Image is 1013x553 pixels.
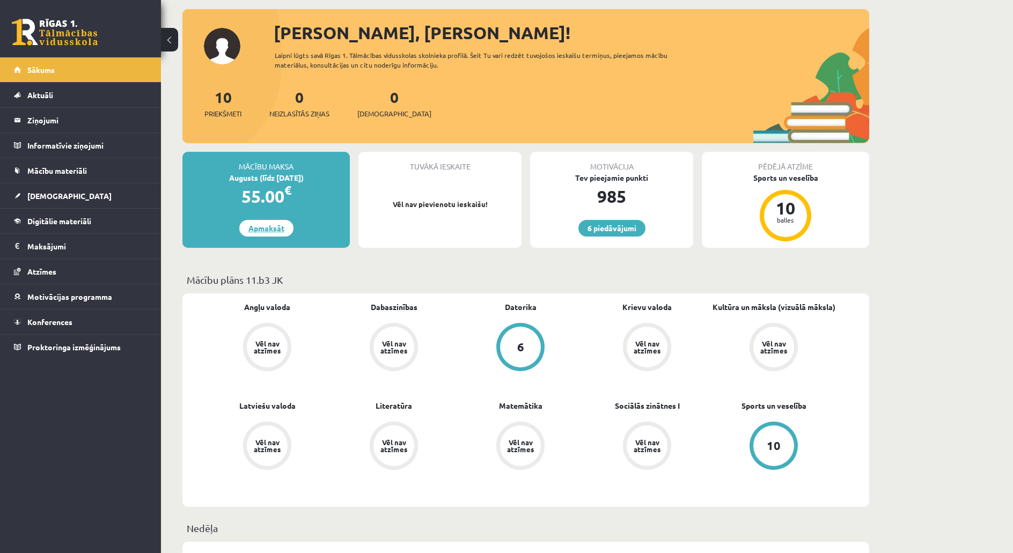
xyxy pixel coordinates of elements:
div: [PERSON_NAME], [PERSON_NAME]! [274,20,869,46]
div: Vēl nav atzīmes [632,340,662,354]
a: Mācību materiāli [14,158,148,183]
legend: Maksājumi [27,234,148,259]
div: Motivācija [530,152,693,172]
span: Proktoringa izmēģinājums [27,342,121,352]
a: Motivācijas programma [14,284,148,309]
div: Vēl nav atzīmes [505,439,535,453]
a: 6 piedāvājumi [578,220,645,237]
a: 0Neizlasītās ziņas [269,87,329,119]
a: Atzīmes [14,259,148,284]
a: Digitālie materiāli [14,209,148,233]
span: Konferences [27,317,72,327]
a: Informatīvie ziņojumi [14,133,148,158]
a: Vēl nav atzīmes [584,323,710,373]
a: Maksājumi [14,234,148,259]
div: Vēl nav atzīmes [632,439,662,453]
a: Vēl nav atzīmes [457,422,584,472]
a: Vēl nav atzīmes [204,422,331,472]
div: Vēl nav atzīmes [379,340,409,354]
a: Matemātika [499,400,542,411]
span: Neizlasītās ziņas [269,108,329,119]
div: 55.00 [182,183,350,209]
div: Vēl nav atzīmes [759,340,789,354]
legend: Ziņojumi [27,108,148,132]
a: Angļu valoda [244,301,290,313]
a: Latviešu valoda [239,400,296,411]
div: 985 [530,183,693,209]
a: Kultūra un māksla (vizuālā māksla) [713,301,835,313]
a: Ziņojumi [14,108,148,132]
a: Rīgas 1. Tālmācības vidusskola [12,19,98,46]
p: Mācību plāns 11.b3 JK [187,272,865,287]
legend: Informatīvie ziņojumi [27,133,148,158]
div: 6 [517,341,524,353]
a: Apmaksāt [239,220,293,237]
a: Vēl nav atzīmes [204,323,331,373]
span: Aktuāli [27,90,53,100]
div: balles [769,217,802,223]
span: [DEMOGRAPHIC_DATA] [357,108,431,119]
div: Pēdējā atzīme [702,152,869,172]
p: Nedēļa [187,521,865,535]
a: Vēl nav atzīmes [584,422,710,472]
a: Sports un veselība 10 balles [702,172,869,243]
div: 10 [767,440,781,452]
a: Sociālās zinātnes I [615,400,680,411]
span: Priekšmeti [204,108,241,119]
div: Vēl nav atzīmes [252,439,282,453]
a: 0[DEMOGRAPHIC_DATA] [357,87,431,119]
p: Vēl nav pievienotu ieskaišu! [364,199,516,210]
span: Digitālie materiāli [27,216,91,226]
a: Sports un veselība [742,400,806,411]
span: Sākums [27,65,55,75]
div: Augusts (līdz [DATE]) [182,172,350,183]
a: Konferences [14,309,148,334]
a: 10 [710,422,837,472]
a: 6 [457,323,584,373]
a: [DEMOGRAPHIC_DATA] [14,183,148,208]
span: € [284,182,291,198]
span: Atzīmes [27,267,56,276]
div: Vēl nav atzīmes [252,340,282,354]
span: Mācību materiāli [27,166,87,175]
span: Motivācijas programma [27,292,112,301]
a: Sākums [14,57,148,82]
div: Sports un veselība [702,172,869,183]
span: [DEMOGRAPHIC_DATA] [27,191,112,201]
a: 10Priekšmeti [204,87,241,119]
a: Aktuāli [14,83,148,107]
a: Proktoringa izmēģinājums [14,335,148,359]
div: Laipni lūgts savā Rīgas 1. Tālmācības vidusskolas skolnieka profilā. Šeit Tu vari redzēt tuvojošo... [275,50,687,70]
a: Vēl nav atzīmes [331,323,457,373]
a: Krievu valoda [622,301,672,313]
a: Dabaszinības [371,301,417,313]
div: Tev pieejamie punkti [530,172,693,183]
div: Vēl nav atzīmes [379,439,409,453]
div: Mācību maksa [182,152,350,172]
div: Tuvākā ieskaite [358,152,522,172]
a: Datorika [505,301,537,313]
a: Vēl nav atzīmes [331,422,457,472]
a: Vēl nav atzīmes [710,323,837,373]
div: 10 [769,200,802,217]
a: Literatūra [376,400,412,411]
